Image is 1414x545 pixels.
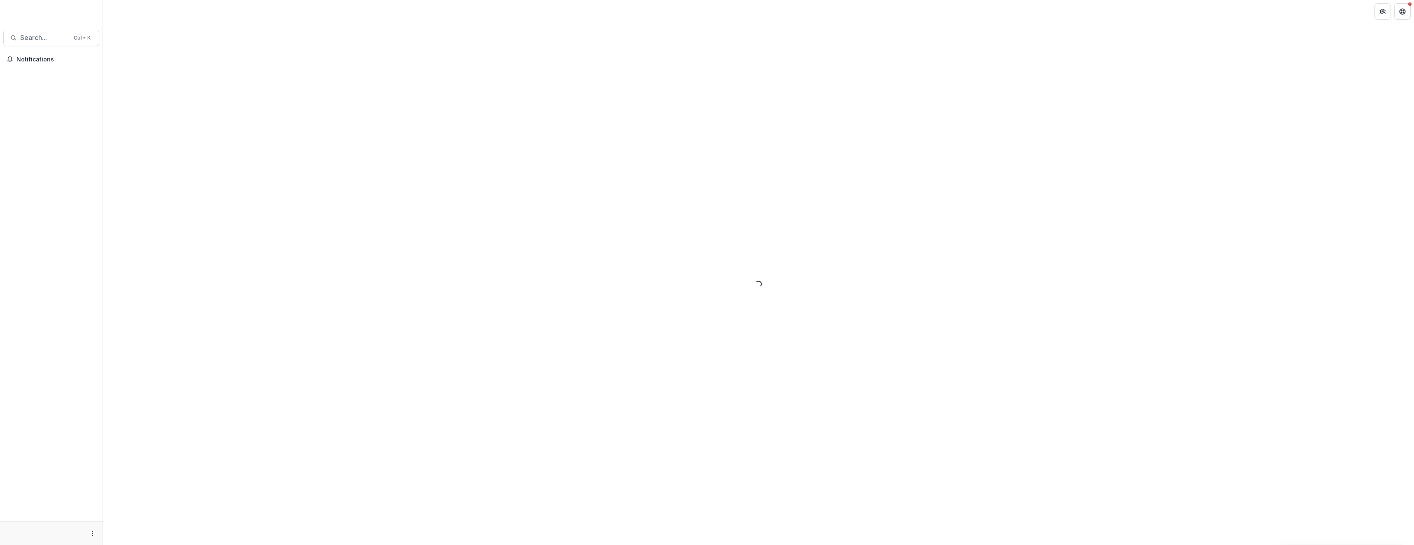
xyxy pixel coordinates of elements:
button: Notifications [3,53,99,66]
span: Notifications [16,56,96,63]
button: Get Help [1394,3,1411,20]
button: More [88,529,98,538]
div: Ctrl + K [72,33,92,42]
button: Partners [1374,3,1391,20]
span: Search... [20,34,69,42]
button: Search... [3,30,99,46]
